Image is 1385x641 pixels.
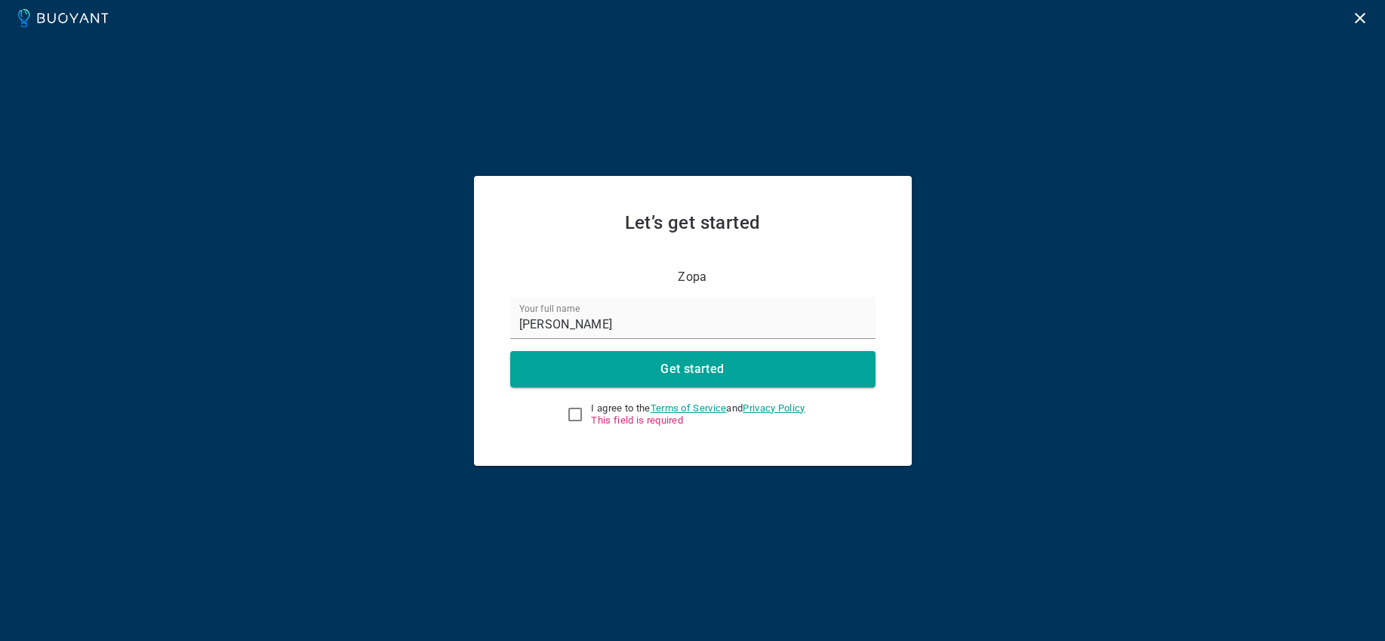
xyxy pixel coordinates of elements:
[660,362,724,377] h4: Get started
[743,402,805,414] a: Privacy Policy
[678,270,706,285] p: Zopa
[1347,5,1373,31] button: Logout
[510,351,876,387] button: Get started
[591,402,805,414] span: I agree to the and
[1347,10,1373,24] a: Logout
[591,414,805,427] span: This field is required
[510,212,876,233] h2: Let’s get started
[519,302,580,315] label: Your full name
[651,402,727,414] a: Terms of Service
